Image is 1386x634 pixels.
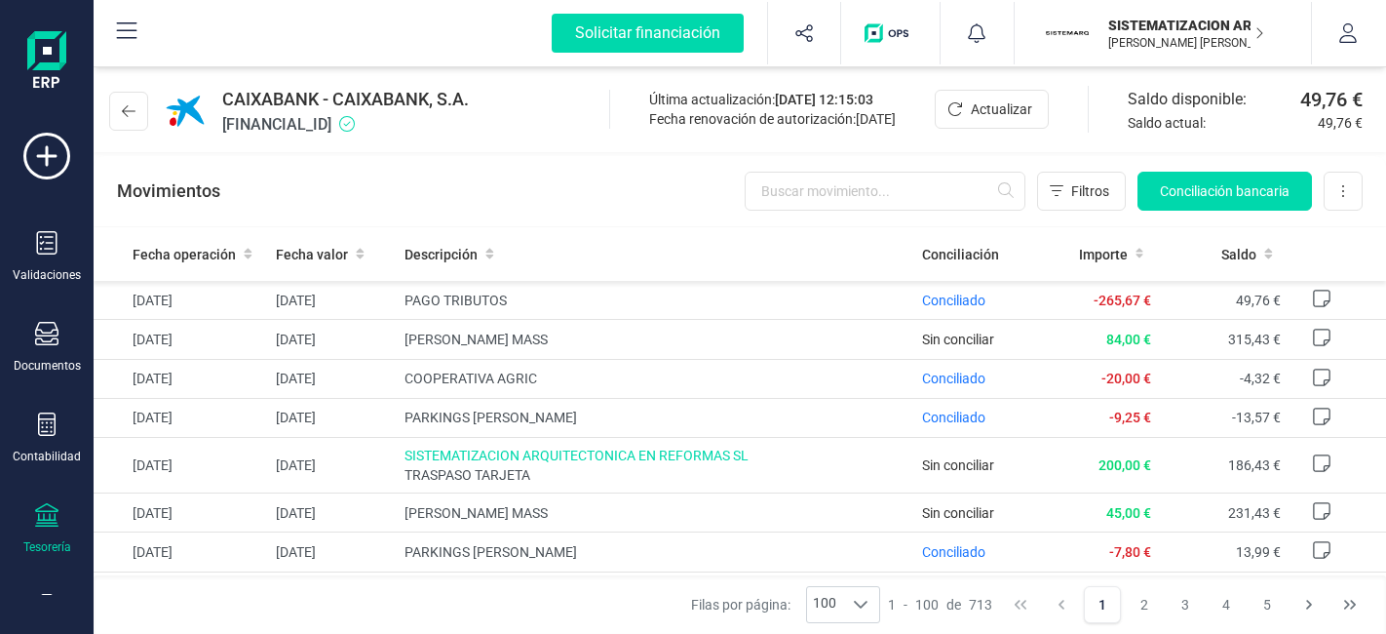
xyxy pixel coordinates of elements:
[1094,293,1151,308] span: -265,67 €
[922,293,985,308] span: Conciliado
[1108,16,1264,35] p: SISTEMATIZACION ARQUITECTONICA EN REFORMAS SL
[888,595,896,614] span: 1
[1159,281,1289,320] td: 49,76 €
[268,320,398,359] td: [DATE]
[922,544,985,560] span: Conciliado
[94,494,268,533] td: [DATE]
[404,446,905,465] span: SISTEMATIZACION ARQUITECTONICA EN REFORMAS SL
[552,14,744,53] div: Solicitar financiación
[94,533,268,572] td: [DATE]
[1159,359,1289,398] td: -4,32 €
[1101,371,1151,386] span: -20,00 €
[1159,438,1289,494] td: 186,43 €
[971,99,1032,119] span: Actualizar
[888,595,992,614] div: -
[94,572,268,611] td: [DATE]
[775,92,873,107] span: [DATE] 12:15:03
[23,539,71,555] div: Tesorería
[222,113,469,137] span: [FINANCIAL_ID]
[94,281,268,320] td: [DATE]
[404,245,478,264] span: Descripción
[404,542,905,562] span: PARKINGS [PERSON_NAME]
[691,586,880,623] div: Filas por página:
[807,587,842,622] span: 100
[1071,181,1109,201] span: Filtros
[1106,332,1151,347] span: 84,00 €
[1249,586,1286,623] button: Page 5
[745,172,1025,211] input: Buscar movimiento...
[1037,172,1126,211] button: Filtros
[27,31,66,94] img: Logo Finanedi
[94,438,268,494] td: [DATE]
[117,178,220,205] p: Movimientos
[94,320,268,359] td: [DATE]
[1106,505,1151,521] span: 45,00 €
[856,111,896,127] span: [DATE]
[94,359,268,398] td: [DATE]
[404,408,905,427] span: PARKINGS [PERSON_NAME]
[268,281,398,320] td: [DATE]
[649,90,896,109] div: Última actualización:
[1137,172,1312,211] button: Conciliación bancaria
[922,332,994,347] span: Sin conciliar
[1159,494,1289,533] td: 231,43 €
[946,595,961,614] span: de
[404,369,905,388] span: COOPERATIVA AGRIC
[133,245,236,264] span: Fecha operación
[1221,245,1256,264] span: Saldo
[922,410,985,425] span: Conciliado
[1098,457,1151,473] span: 200,00 €
[1128,113,1310,133] span: Saldo actual:
[853,2,928,64] button: Logo de OPS
[1038,2,1288,64] button: SISISTEMATIZACION ARQUITECTONICA EN REFORMAS SL[PERSON_NAME] [PERSON_NAME]
[922,457,994,473] span: Sin conciliar
[969,595,992,614] span: 713
[915,595,939,614] span: 100
[1002,586,1039,623] button: First Page
[1300,86,1363,113] span: 49,76 €
[1159,533,1289,572] td: 13,99 €
[268,438,398,494] td: [DATE]
[268,494,398,533] td: [DATE]
[865,23,916,43] img: Logo de OPS
[922,371,985,386] span: Conciliado
[276,245,348,264] span: Fecha valor
[268,533,398,572] td: [DATE]
[222,86,469,113] span: CAIXABANK - CAIXABANK, S.A.
[922,245,999,264] span: Conciliación
[1160,181,1290,201] span: Conciliación bancaria
[649,109,896,129] div: Fecha renovación de autorización:
[1079,245,1128,264] span: Importe
[268,359,398,398] td: [DATE]
[1318,113,1363,133] span: 49,76 €
[1046,12,1089,55] img: SI
[1128,88,1292,111] span: Saldo disponible:
[404,503,905,523] span: [PERSON_NAME] MASS
[1159,320,1289,359] td: 315,43 €
[268,398,398,437] td: [DATE]
[14,358,81,374] div: Documentos
[404,291,905,310] span: PAGO TRIBUTOS
[1109,544,1151,560] span: -7,80 €
[1108,35,1264,51] p: [PERSON_NAME] [PERSON_NAME]
[1159,398,1289,437] td: -13,57 €
[1126,586,1163,623] button: Page 2
[1159,572,1289,611] td: 15,68 €
[1331,586,1368,623] button: Last Page
[13,267,81,283] div: Validaciones
[1208,586,1245,623] button: Page 4
[268,572,398,611] td: [DATE]
[404,465,905,485] span: TRASPASO TARJETA
[1084,586,1121,623] button: Page 1
[13,449,81,464] div: Contabilidad
[94,398,268,437] td: [DATE]
[1290,586,1328,623] button: Next Page
[1167,586,1204,623] button: Page 3
[404,330,905,349] span: [PERSON_NAME] MASS
[935,90,1049,129] button: Actualizar
[1109,410,1151,425] span: -9,25 €
[1043,586,1080,623] button: Previous Page
[922,505,994,521] span: Sin conciliar
[528,2,767,64] button: Solicitar financiación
